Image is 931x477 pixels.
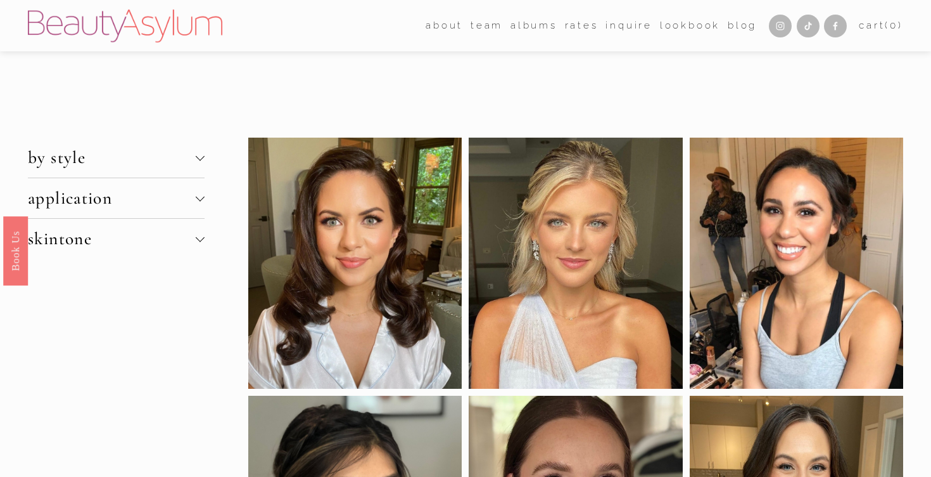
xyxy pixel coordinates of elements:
span: by style [28,147,196,168]
a: Instagram [769,15,792,37]
a: albums [510,16,557,35]
a: Cart(0) [859,17,903,34]
a: Lookbook [660,16,720,35]
a: TikTok [797,15,820,37]
a: folder dropdown [426,16,463,35]
a: Book Us [3,216,28,285]
a: folder dropdown [471,16,503,35]
span: skintone [28,228,196,249]
button: application [28,178,205,218]
a: Facebook [824,15,847,37]
button: by style [28,138,205,178]
span: ( ) [885,20,902,31]
a: Blog [728,16,757,35]
button: skintone [28,219,205,259]
span: 0 [890,20,898,31]
span: team [471,17,503,34]
span: application [28,188,196,209]
a: Inquire [605,16,652,35]
span: about [426,17,463,34]
a: Rates [565,16,598,35]
img: Beauty Asylum | Bridal Hair &amp; Makeup Charlotte &amp; Atlanta [28,10,222,42]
